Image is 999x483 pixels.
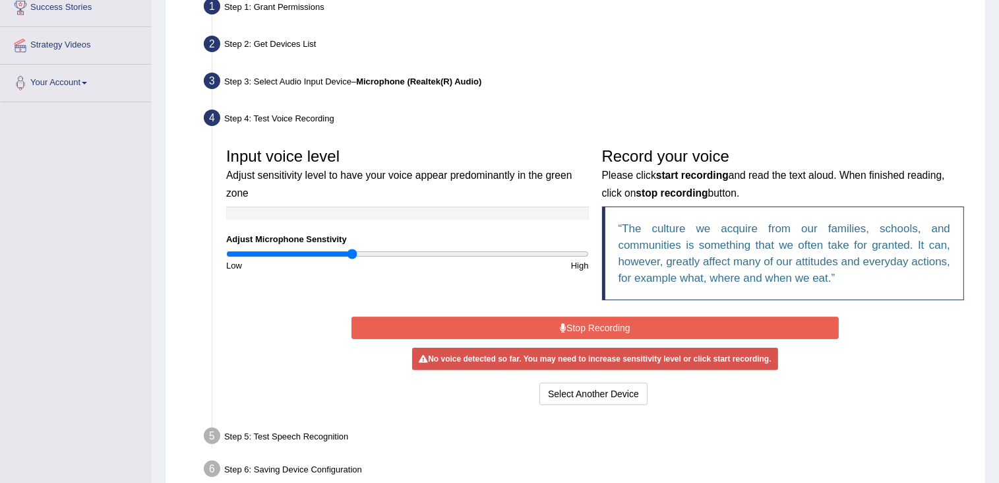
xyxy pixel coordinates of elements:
a: Your Account [1,65,151,98]
div: Step 3: Select Audio Input Device [198,69,979,98]
span: – [351,77,481,86]
button: Stop Recording [351,317,839,339]
button: Select Another Device [539,383,648,405]
h3: Record your voice [602,148,965,200]
small: Adjust sensitivity level to have your voice appear predominantly in the green zone [226,170,572,198]
div: High [408,259,595,272]
div: Step 2: Get Devices List [198,32,979,61]
div: No voice detected so far. You may need to increase sensitivity level or click start recording. [412,348,777,370]
div: Step 5: Test Speech Recognition [198,424,979,453]
q: The culture we acquire from our families, schools, and communities is something that we often tak... [619,222,951,284]
label: Adjust Microphone Senstivity [226,233,347,245]
b: Microphone (Realtek(R) Audio) [356,77,481,86]
div: Low [220,259,408,272]
b: stop recording [636,187,708,199]
b: start recording [656,170,729,181]
div: Step 4: Test Voice Recording [198,106,979,135]
h3: Input voice level [226,148,589,200]
a: Strategy Videos [1,27,151,60]
small: Please click and read the text aloud. When finished reading, click on button. [602,170,945,198]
